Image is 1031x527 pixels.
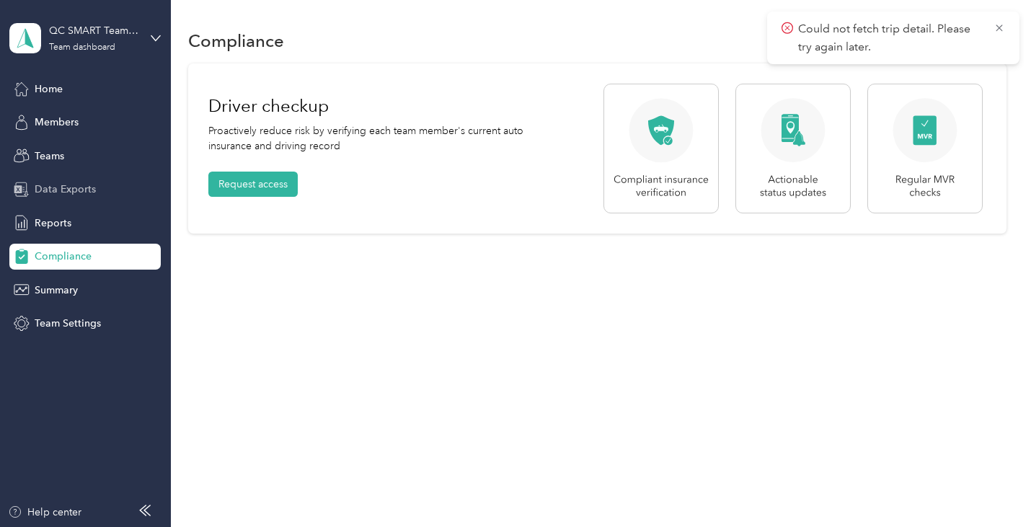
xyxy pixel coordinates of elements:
[950,446,1031,527] iframe: Everlance-gr Chat Button Frame
[867,84,983,213] img: A clipboard with a checkmark and the letters MVR
[35,249,92,264] span: Compliance
[35,283,78,298] span: Summary
[35,182,96,197] span: Data Exports
[35,316,101,331] span: Team Settings
[188,33,284,48] h1: Compliance
[49,23,139,38] div: QC SMART Team - [PERSON_NAME]
[49,43,115,52] div: Team dashboard
[735,84,851,213] img: A phone showing a location pin with a bell icon in front
[8,505,81,520] button: Help center
[603,84,719,213] img: A green sheild with a car emblem
[208,89,551,123] h1: Driver checkup
[208,123,551,154] p: Proactively reduce risk by verifying each team member's current auto insurance and driving record
[798,20,983,56] p: Could not fetch trip detail. Please try again later.
[208,172,298,197] button: Request access
[35,216,71,231] span: Reports
[35,81,63,97] span: Home
[35,149,64,164] span: Teams
[35,115,79,130] span: Members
